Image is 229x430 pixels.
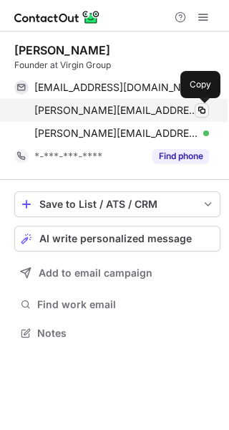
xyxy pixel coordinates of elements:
button: Notes [14,323,220,343]
button: Find work email [14,295,220,315]
img: ContactOut v5.3.10 [14,9,100,26]
button: AI write personalized message [14,226,220,252]
div: Founder at Virgin Group [14,59,220,72]
button: Add to email campaign [14,260,220,286]
button: save-profile-one-click [14,191,220,217]
span: Find work email [37,298,215,311]
button: Reveal Button [152,149,209,163]
div: Save to List / ATS / CRM [39,199,195,210]
span: AI write personalized message [39,233,192,244]
span: [EMAIL_ADDRESS][DOMAIN_NAME] [34,81,198,94]
span: [PERSON_NAME][EMAIL_ADDRESS][PERSON_NAME][DOMAIN_NAME] [34,104,198,117]
div: [PERSON_NAME] [14,43,110,57]
span: Add to email campaign [39,267,152,279]
span: Notes [37,327,215,340]
span: [PERSON_NAME][EMAIL_ADDRESS][PERSON_NAME][DOMAIN_NAME] [34,127,198,140]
